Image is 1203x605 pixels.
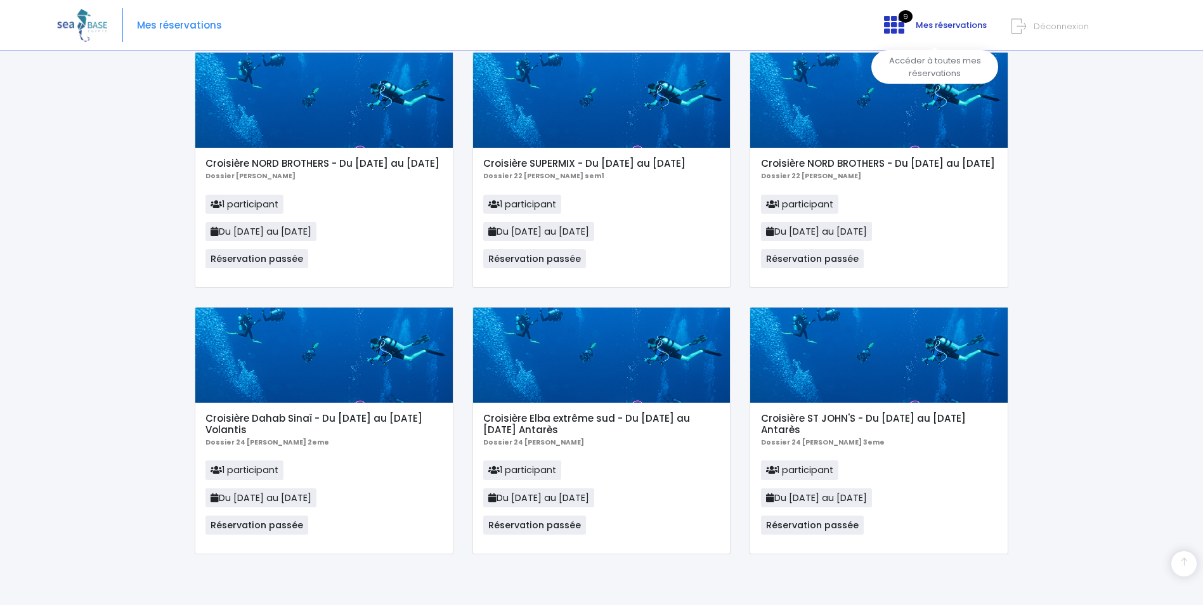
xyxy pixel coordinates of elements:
[205,158,442,169] h5: Croisière NORD BROTHERS - Du [DATE] au [DATE]
[874,23,994,36] a: 9 Mes réservations
[483,249,586,268] span: Réservation passée
[761,249,864,268] span: Réservation passée
[205,249,308,268] span: Réservation passée
[761,460,839,479] span: 1 participant
[761,516,864,535] span: Réservation passée
[205,438,329,447] b: Dossier 24 [PERSON_NAME] 2eme
[761,195,839,214] span: 1 participant
[205,171,296,181] b: Dossier [PERSON_NAME]
[205,460,283,479] span: 1 participant
[483,488,594,507] span: Du [DATE] au [DATE]
[483,413,720,436] h5: Croisière Elba extrême sud - Du [DATE] au [DATE] Antarès
[761,413,998,436] h5: Croisière ST JOHN'S - Du [DATE] au [DATE] Antarès
[483,158,720,169] h5: Croisière SUPERMIX - Du [DATE] au [DATE]
[483,516,586,535] span: Réservation passée
[761,222,872,241] span: Du [DATE] au [DATE]
[483,171,604,181] b: Dossier 22 [PERSON_NAME] sem1
[871,50,998,84] div: Accéder à toutes mes réservations
[483,438,584,447] b: Dossier 24 [PERSON_NAME]
[205,222,316,241] span: Du [DATE] au [DATE]
[483,195,561,214] span: 1 participant
[899,10,913,23] span: 9
[205,413,442,436] h5: Croisière Dahab Sinaï - Du [DATE] au [DATE] Volantis
[483,222,594,241] span: Du [DATE] au [DATE]
[761,488,872,507] span: Du [DATE] au [DATE]
[761,158,998,169] h5: Croisière NORD BROTHERS - Du [DATE] au [DATE]
[205,488,316,507] span: Du [DATE] au [DATE]
[761,438,885,447] b: Dossier 24 [PERSON_NAME] 3eme
[205,195,283,214] span: 1 participant
[205,516,308,535] span: Réservation passée
[483,460,561,479] span: 1 participant
[761,171,861,181] b: Dossier 22 [PERSON_NAME]
[916,19,987,31] span: Mes réservations
[1034,20,1089,32] span: Déconnexion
